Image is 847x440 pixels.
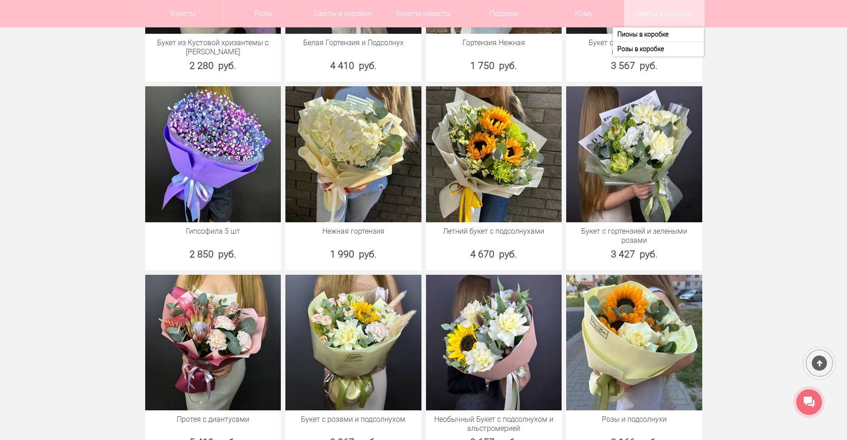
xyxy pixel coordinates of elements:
[426,86,562,222] img: Летний букет с подсолнухами
[613,27,704,42] a: Пионы в коробке
[571,227,698,245] a: Букет с гортензией и зелеными розами
[571,415,698,424] a: Розы и подсолнухи
[426,59,562,73] div: 1 750 руб.
[150,227,277,236] a: Гипсофила 5 шт
[150,38,277,57] a: Букет из Кустовой хризантемы с [PERSON_NAME]
[145,247,281,261] div: 2 850 руб.
[285,86,421,222] img: Нежная гортензия
[566,275,702,411] img: Розы и подсолнухи
[285,59,421,73] div: 4 410 руб.
[431,227,558,236] a: Летний букет с подсолнухами
[290,415,417,424] a: Букет с розами и подсолнухом
[566,59,702,73] div: 3 567 руб.
[426,275,562,411] img: Необычный Букет с подсолнухом и альстромерией
[571,38,698,57] a: Букет с синей гортензией и подсолнухом
[431,38,558,47] a: Гортензия Нежная
[613,42,704,56] a: Розы в коробке
[285,247,421,261] div: 1 990 руб.
[566,247,702,261] div: 3 427 руб.
[145,59,281,73] div: 2 280 руб.
[145,86,281,222] img: Гипсофила 5 шт
[290,227,417,236] a: Нежная гортензия
[285,275,421,411] img: Букет с розами и подсолнухом
[431,415,558,433] a: Необычный Букет с подсолнухом и альстромерией
[145,275,281,411] img: Протея с диантусами
[150,415,277,424] a: Протея с диантусами
[426,247,562,261] div: 4 670 руб.
[290,38,417,47] a: Белая Гортензия и Подсолнух
[566,86,702,222] img: Букет с гортензией и зелеными розами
